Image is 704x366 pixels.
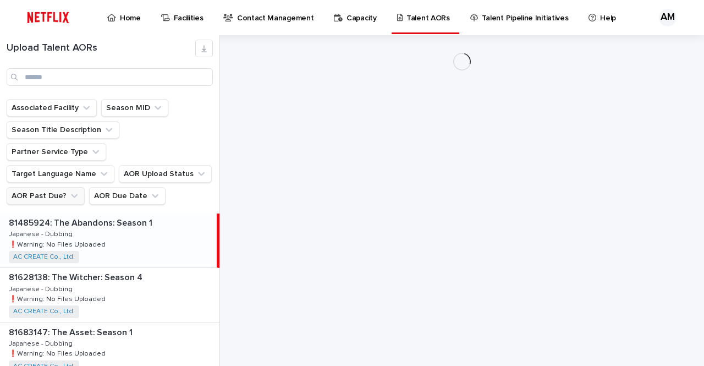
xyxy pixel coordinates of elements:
[9,270,145,283] p: 81628138: The Witcher: Season 4
[9,283,75,293] p: Japanese - Dubbing
[101,99,168,117] button: Season MID
[9,239,108,249] p: ❗️Warning: No Files Uploaded
[9,338,75,348] p: Japanese - Dubbing
[7,165,114,183] button: Target Language Name
[7,99,97,117] button: Associated Facility
[7,143,106,161] button: Partner Service Type
[7,68,213,86] input: Search
[7,42,195,54] h1: Upload Talent AORs
[9,228,75,238] p: Japanese - Dubbing
[9,325,135,338] p: 81683147: The Asset: Season 1
[659,9,676,26] div: AM
[7,121,119,139] button: Season Title Description
[119,165,212,183] button: AOR Upload Status
[9,293,108,303] p: ❗️Warning: No Files Uploaded
[7,187,85,205] button: AOR Past Due?
[13,308,75,315] a: AC CREATE Co., Ltd.
[9,216,155,228] p: 81485924: The Abandons: Season 1
[13,253,75,261] a: AC CREATE Co., Ltd.
[22,7,74,29] img: ifQbXi3ZQGMSEF7WDB7W
[89,187,166,205] button: AOR Due Date
[9,348,108,358] p: ❗️Warning: No Files Uploaded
